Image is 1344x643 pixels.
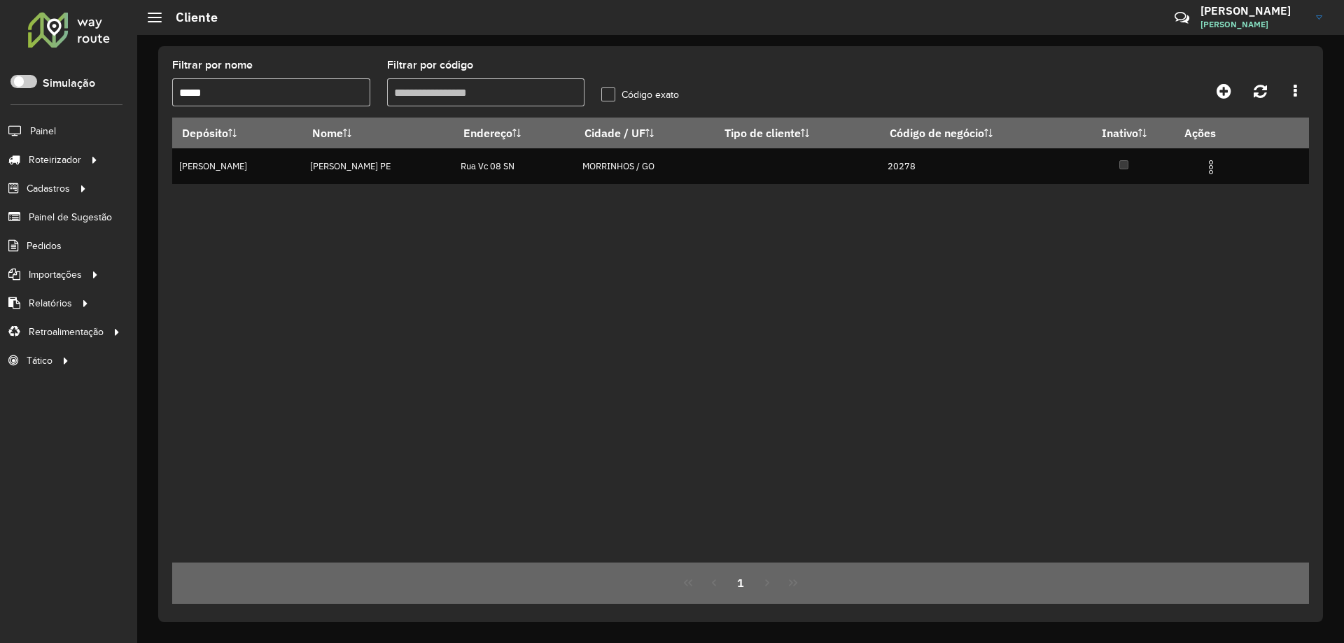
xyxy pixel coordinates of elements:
[27,181,70,196] span: Cadastros
[43,75,95,92] label: Simulação
[575,148,715,184] td: MORRINHOS / GO
[715,118,880,148] th: Tipo de cliente
[1167,3,1197,33] a: Contato Rápido
[302,148,454,184] td: [PERSON_NAME] PE
[1074,118,1175,148] th: Inativo
[727,570,754,596] button: 1
[575,118,715,148] th: Cidade / UF
[172,57,253,73] label: Filtrar por nome
[1200,18,1305,31] span: [PERSON_NAME]
[387,57,473,73] label: Filtrar por código
[29,325,104,339] span: Retroalimentação
[29,296,72,311] span: Relatórios
[29,153,81,167] span: Roteirizador
[454,148,575,184] td: Rua Vc 08 SN
[880,148,1074,184] td: 20278
[601,87,679,102] label: Código exato
[1200,4,1305,17] h3: [PERSON_NAME]
[880,118,1074,148] th: Código de negócio
[29,267,82,282] span: Importações
[1175,118,1259,148] th: Ações
[30,124,56,139] span: Painel
[29,210,112,225] span: Painel de Sugestão
[27,239,62,253] span: Pedidos
[172,148,302,184] td: [PERSON_NAME]
[454,118,575,148] th: Endereço
[302,118,454,148] th: Nome
[27,353,52,368] span: Tático
[172,118,302,148] th: Depósito
[162,10,218,25] h2: Cliente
